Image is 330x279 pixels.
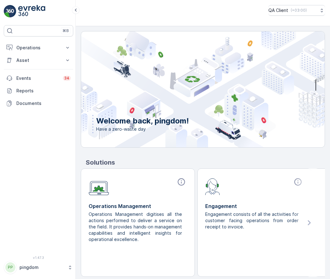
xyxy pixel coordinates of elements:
p: ( +03:00 ) [291,8,307,13]
div: PP [5,262,15,272]
p: Operations Management [89,202,187,210]
button: PPpingdom [4,261,73,274]
img: logo [4,5,16,18]
p: QA Client [268,7,288,14]
a: Events34 [4,72,73,85]
a: Reports [4,85,73,97]
button: Operations [4,41,73,54]
p: Events [16,75,59,81]
p: Solutions [86,158,325,167]
p: Reports [16,88,71,94]
p: Welcome back, pingdom! [96,116,189,126]
button: Asset [4,54,73,67]
img: module-icon [205,178,220,195]
a: Documents [4,97,73,110]
p: Operations Management digitises all the actions performed to deliver a service on the field. It p... [89,211,182,243]
p: 34 [64,76,69,81]
button: QA Client(+03:00) [268,5,325,16]
p: ⌘B [63,28,69,33]
p: Engagement consists of all the activities for customer facing operations from order receipt to in... [205,211,299,230]
img: city illustration [53,31,325,147]
p: pingdom [19,264,64,271]
p: Documents [16,100,71,107]
span: v 1.47.3 [4,256,73,260]
span: Have a zero-waste day [96,126,189,132]
p: Engagement [205,202,304,210]
p: Asset [16,57,61,63]
p: Operations [16,45,61,51]
img: logo_light-DOdMpM7g.png [18,5,45,18]
img: module-icon [89,178,109,195]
